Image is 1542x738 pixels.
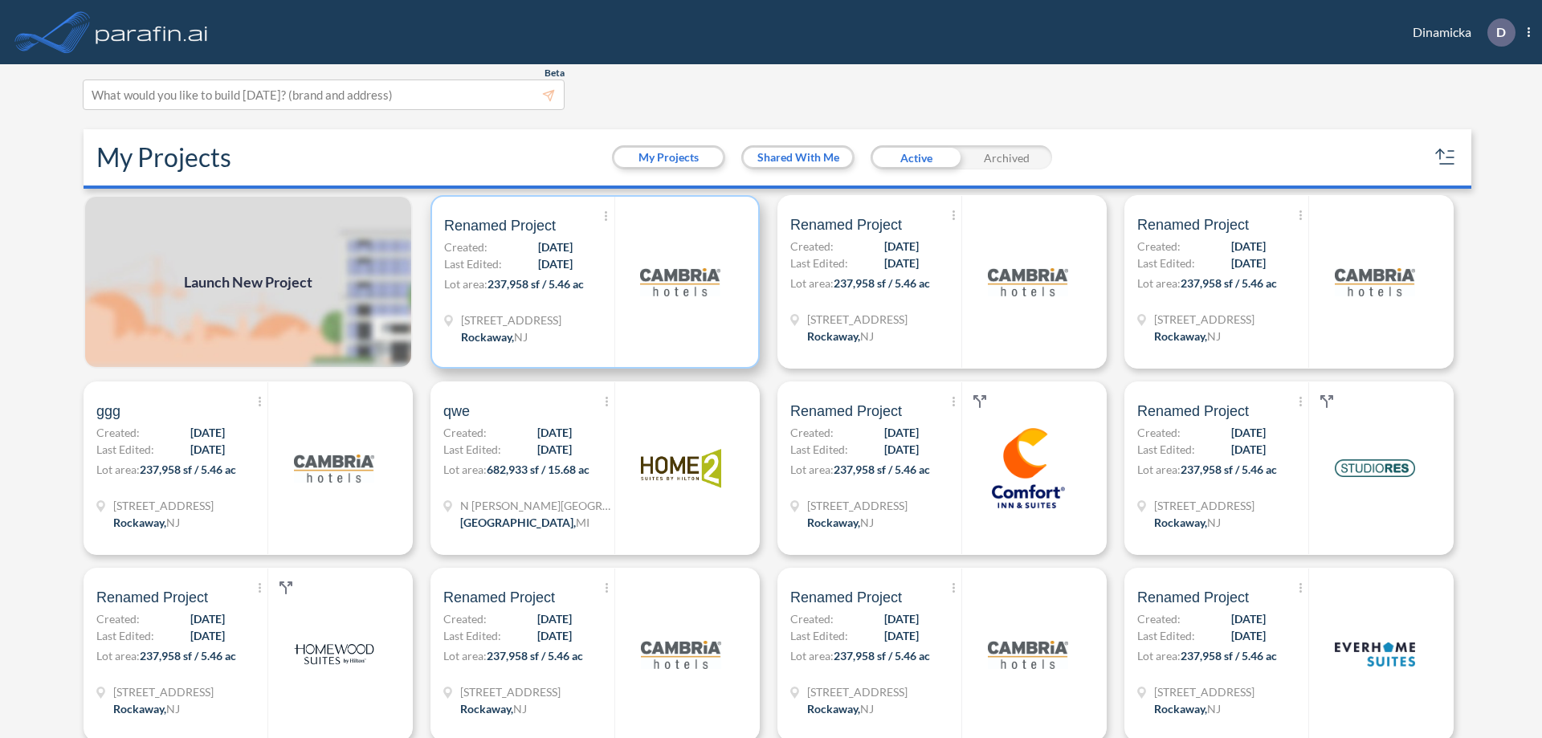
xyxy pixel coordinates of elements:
span: NJ [860,516,874,529]
span: Renamed Project [790,588,902,607]
img: logo [641,614,721,695]
span: [DATE] [884,627,919,644]
span: 237,958 sf / 5.46 ac [487,277,584,291]
span: [GEOGRAPHIC_DATA] , [460,516,576,529]
div: Rockaway, NJ [807,328,874,345]
span: 237,958 sf / 5.46 ac [834,649,930,663]
span: 237,958 sf / 5.46 ac [1181,649,1277,663]
span: Last Edited: [790,255,848,271]
span: [DATE] [190,627,225,644]
span: NJ [166,516,180,529]
div: Rockaway, NJ [1154,328,1221,345]
span: [DATE] [884,238,919,255]
img: logo [1335,428,1415,508]
img: logo [988,428,1068,508]
span: N Wyndham Hill Dr NE [460,497,613,514]
span: Lot area: [790,463,834,476]
span: Rockaway , [461,330,514,344]
button: Shared With Me [744,148,852,167]
span: Rockaway , [460,702,513,716]
span: 321 Mt Hope Ave [1154,497,1254,514]
span: NJ [860,702,874,716]
img: logo [1335,242,1415,322]
span: Beta [545,67,565,80]
span: Lot area: [1137,649,1181,663]
span: Lot area: [1137,463,1181,476]
div: Rockaway, NJ [460,700,527,717]
img: logo [641,428,721,508]
span: [DATE] [537,627,572,644]
span: Last Edited: [790,441,848,458]
span: Created: [790,238,834,255]
span: 321 Mt Hope Ave [807,311,908,328]
span: Renamed Project [444,216,556,235]
span: Renamed Project [443,588,555,607]
span: Renamed Project [1137,588,1249,607]
div: Active [871,145,961,169]
button: sort [1433,145,1458,170]
span: Last Edited: [1137,441,1195,458]
span: NJ [1207,516,1221,529]
span: 237,958 sf / 5.46 ac [834,276,930,290]
span: NJ [514,330,528,344]
span: Lot area: [1137,276,1181,290]
span: Launch New Project [184,271,312,293]
span: Created: [1137,424,1181,441]
span: [DATE] [1231,255,1266,271]
span: Renamed Project [1137,215,1249,234]
span: 237,958 sf / 5.46 ac [487,649,583,663]
img: logo [640,242,720,322]
span: 237,958 sf / 5.46 ac [1181,463,1277,476]
div: Rockaway, NJ [461,328,528,345]
span: NJ [166,702,180,716]
span: [DATE] [884,441,919,458]
img: logo [294,614,374,695]
span: 237,958 sf / 5.46 ac [1181,276,1277,290]
span: Created: [96,610,140,627]
span: 237,958 sf / 5.46 ac [140,463,236,476]
span: MI [576,516,589,529]
span: Lot area: [443,463,487,476]
span: Lot area: [443,649,487,663]
span: [DATE] [537,441,572,458]
span: [DATE] [884,610,919,627]
span: Renamed Project [96,588,208,607]
div: Rockaway, NJ [1154,514,1221,531]
a: Launch New Project [84,195,413,369]
span: [DATE] [538,239,573,255]
span: Last Edited: [1137,255,1195,271]
span: Created: [444,239,487,255]
h2: My Projects [96,142,231,173]
span: Rockaway , [113,516,166,529]
span: Last Edited: [790,627,848,644]
span: Created: [790,424,834,441]
img: logo [92,16,211,48]
img: logo [1335,614,1415,695]
span: 237,958 sf / 5.46 ac [834,463,930,476]
span: Last Edited: [444,255,502,272]
span: NJ [860,329,874,343]
div: Rockaway, NJ [1154,700,1221,717]
span: [DATE] [537,424,572,441]
div: Rockaway, NJ [113,514,180,531]
span: Renamed Project [1137,402,1249,421]
div: Rockaway, NJ [807,700,874,717]
span: Renamed Project [790,215,902,234]
div: Grand Rapids, MI [460,514,589,531]
span: Rockaway , [1154,516,1207,529]
span: Lot area: [790,649,834,663]
span: Created: [790,610,834,627]
span: Last Edited: [96,441,154,458]
span: [DATE] [1231,627,1266,644]
span: NJ [1207,329,1221,343]
span: [DATE] [190,610,225,627]
span: Rockaway , [113,702,166,716]
span: Created: [443,610,487,627]
div: Archived [961,145,1052,169]
span: Rockaway , [1154,702,1207,716]
span: Last Edited: [1137,627,1195,644]
span: qwe [443,402,470,421]
span: Created: [1137,238,1181,255]
span: 321 Mt Hope Ave [1154,683,1254,700]
span: 321 Mt Hope Ave [113,683,214,700]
